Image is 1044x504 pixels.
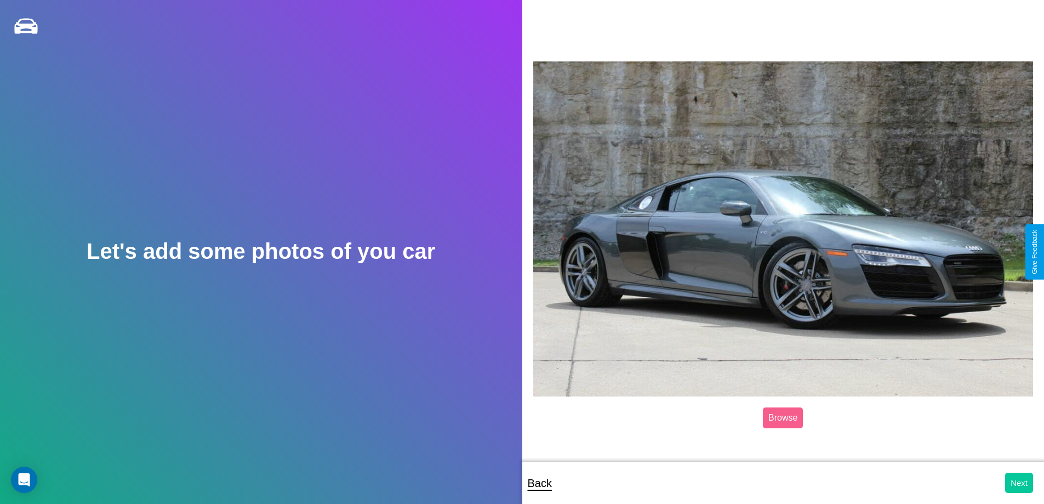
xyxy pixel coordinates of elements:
div: Open Intercom Messenger [11,467,37,493]
h2: Let's add some photos of you car [87,239,435,264]
div: Give Feedback [1031,230,1039,274]
img: posted [533,61,1034,397]
button: Next [1005,473,1033,493]
p: Back [528,473,552,493]
label: Browse [763,407,803,428]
